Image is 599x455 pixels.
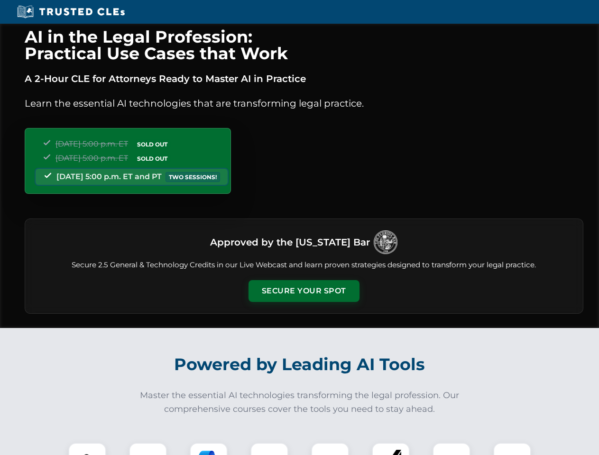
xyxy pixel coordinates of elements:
p: Secure 2.5 General & Technology Credits in our Live Webcast and learn proven strategies designed ... [37,260,571,271]
span: SOLD OUT [134,139,171,149]
button: Secure Your Spot [249,280,359,302]
h3: Approved by the [US_STATE] Bar [210,234,370,251]
p: Learn the essential AI technologies that are transforming legal practice. [25,96,583,111]
h1: AI in the Legal Profession: Practical Use Cases that Work [25,28,583,62]
span: [DATE] 5:00 p.m. ET [55,139,128,148]
img: Logo [374,230,397,254]
span: SOLD OUT [134,154,171,164]
p: Master the essential AI technologies transforming the legal profession. Our comprehensive courses... [134,389,466,416]
p: A 2-Hour CLE for Attorneys Ready to Master AI in Practice [25,71,583,86]
span: [DATE] 5:00 p.m. ET [55,154,128,163]
img: Trusted CLEs [14,5,128,19]
h2: Powered by Leading AI Tools [37,348,562,381]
